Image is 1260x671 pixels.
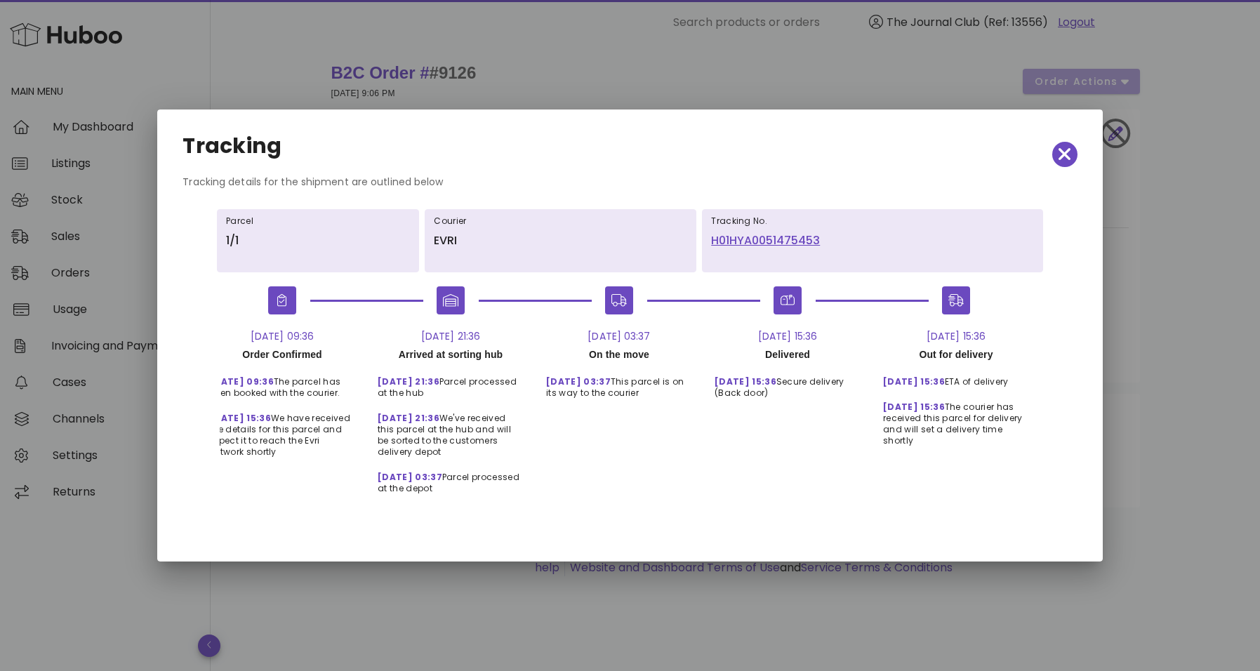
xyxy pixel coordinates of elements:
div: ETA of delivery [872,365,1040,390]
h6: Courier [434,215,687,227]
div: We have received the details for this parcel and expect it to reach the Evri network shortly [198,401,366,460]
div: [DATE] 03:37 [535,328,703,344]
div: The courier has received this parcel for delivery and will set a delivery time shortly [872,390,1040,449]
span: [DATE] 21:36 [378,376,439,387]
div: [DATE] 15:36 [703,328,872,344]
div: Secure delivery (Back door) [703,365,872,401]
h6: Parcel [226,215,410,227]
p: 1/1 [226,232,410,249]
h6: Tracking No. [711,215,1034,227]
span: [DATE] 21:36 [378,412,439,424]
span: [DATE] 03:37 [378,471,442,483]
div: Delivered [703,344,872,365]
span: [DATE] 15:36 [883,401,945,413]
div: We've received this parcel at the hub and will be sorted to the customers delivery depot [366,401,535,460]
span: [DATE] 09:36 [209,376,274,387]
div: [DATE] 15:36 [872,328,1040,344]
span: [DATE] 15:36 [883,376,945,387]
div: [DATE] 21:36 [366,328,535,344]
div: Out for delivery [872,344,1040,365]
div: This parcel is on its way to the courier [535,365,703,401]
span: [DATE] 03:37 [546,376,611,387]
a: H01HYA0051475453 [711,232,1034,249]
span: [DATE] 15:36 [209,412,271,424]
div: Tracking details for the shipment are outlined below [171,174,1088,201]
div: [DATE] 09:36 [198,328,366,344]
span: [DATE] 15:36 [715,376,776,387]
div: Parcel processed at the hub [366,365,535,401]
div: On the move [535,344,703,365]
div: Parcel processed at the depot [366,460,535,497]
div: Arrived at sorting hub [366,344,535,365]
h2: Tracking [183,135,281,157]
p: EVRI [434,232,687,249]
div: Order Confirmed [198,344,366,365]
div: The parcel has been booked with the courier. [198,365,366,401]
